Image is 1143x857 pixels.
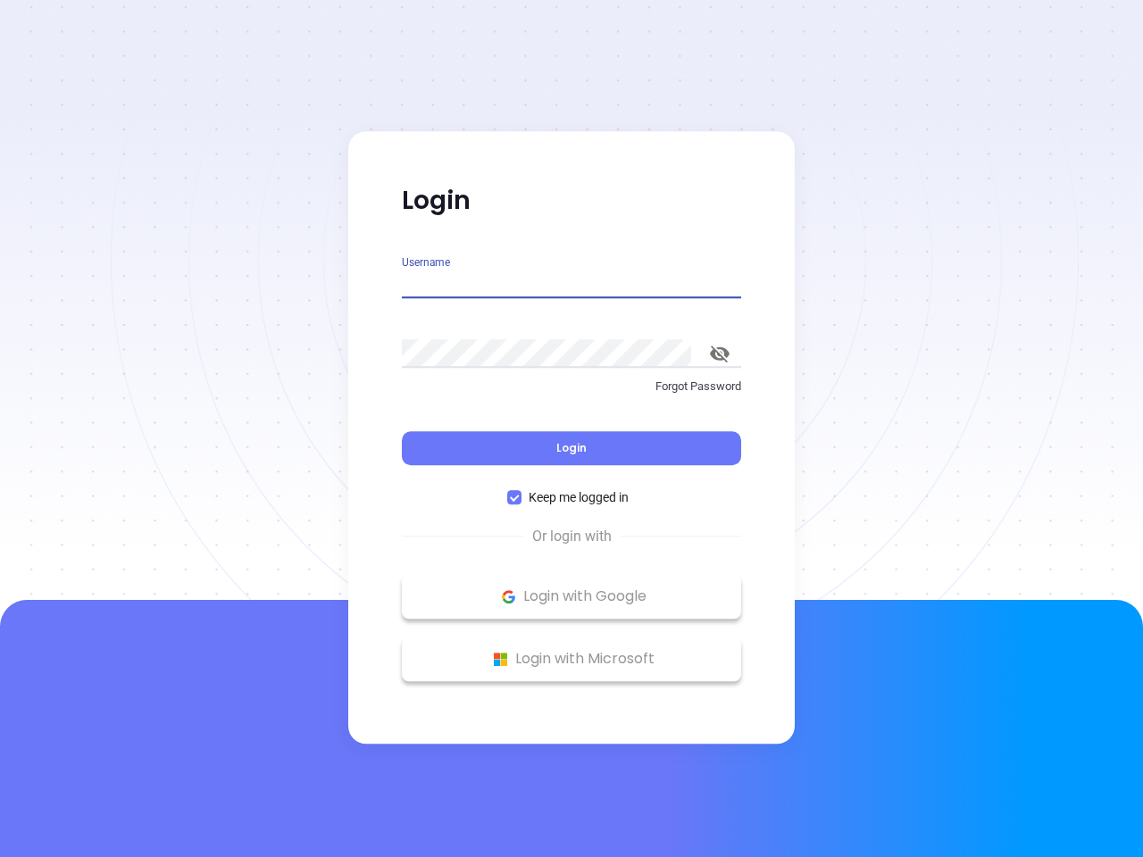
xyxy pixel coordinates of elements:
[402,637,741,681] button: Microsoft Logo Login with Microsoft
[402,185,741,217] p: Login
[523,526,621,547] span: Or login with
[402,378,741,410] a: Forgot Password
[698,332,741,375] button: toggle password visibility
[411,583,732,610] p: Login with Google
[402,257,450,268] label: Username
[402,378,741,395] p: Forgot Password
[411,645,732,672] p: Login with Microsoft
[497,586,520,608] img: Google Logo
[402,574,741,619] button: Google Logo Login with Google
[521,487,636,507] span: Keep me logged in
[402,431,741,465] button: Login
[489,648,512,670] img: Microsoft Logo
[556,440,587,455] span: Login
